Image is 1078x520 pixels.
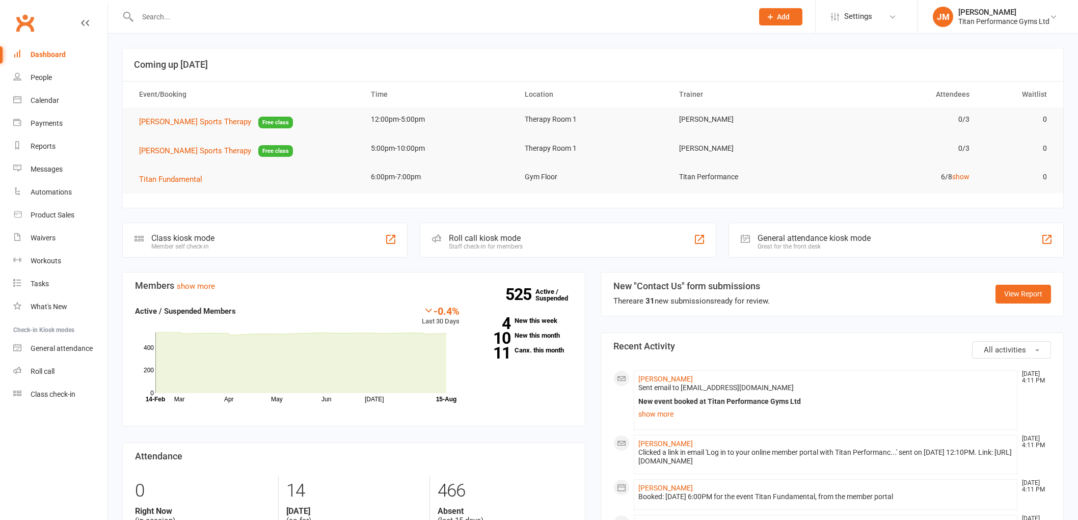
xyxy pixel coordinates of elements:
[984,345,1026,354] span: All activities
[613,281,770,291] h3: New "Contact Us" form submissions
[759,8,802,25] button: Add
[670,165,824,189] td: Titan Performance
[134,10,746,24] input: Search...
[670,136,824,160] td: [PERSON_NAME]
[13,204,107,227] a: Product Sales
[139,146,251,155] span: [PERSON_NAME] Sports Therapy
[177,282,215,291] a: show more
[286,476,421,506] div: 14
[958,17,1049,26] div: Titan Performance Gyms Ltd
[13,295,107,318] a: What's New
[979,107,1056,131] td: 0
[613,341,1051,351] h3: Recent Activity
[516,136,670,160] td: Therapy Room 1
[645,296,655,306] strong: 31
[475,316,510,331] strong: 4
[139,173,209,185] button: Titan Fundamental
[31,234,56,242] div: Waivers
[135,451,573,461] h3: Attendance
[135,506,271,516] strong: Right Now
[139,116,293,128] button: [PERSON_NAME] Sports TherapyFree class
[475,345,510,361] strong: 11
[995,285,1051,303] a: View Report
[13,360,107,383] a: Roll call
[139,175,202,184] span: Titan Fundamental
[31,390,75,398] div: Class check-in
[31,50,66,59] div: Dashboard
[134,60,1052,70] h3: Coming up [DATE]
[422,305,460,316] div: -0.4%
[31,188,72,196] div: Automations
[135,307,236,316] strong: Active / Suspended Members
[972,341,1051,359] button: All activities
[449,233,523,243] div: Roll call kiosk mode
[613,295,770,307] div: There are new submissions ready for review.
[31,280,49,288] div: Tasks
[362,81,516,107] th: Time
[824,165,979,189] td: 6/8
[258,117,293,128] span: Free class
[535,281,580,309] a: 525Active / Suspended
[1017,371,1050,384] time: [DATE] 4:11 PM
[151,233,214,243] div: Class kiosk mode
[13,112,107,135] a: Payments
[31,119,63,127] div: Payments
[638,440,693,448] a: [PERSON_NAME]
[258,145,293,157] span: Free class
[13,135,107,158] a: Reports
[13,250,107,272] a: Workouts
[475,317,573,324] a: 4New this week
[151,243,214,250] div: Member self check-in
[130,81,362,107] th: Event/Booking
[13,43,107,66] a: Dashboard
[135,476,271,506] div: 0
[777,13,790,21] span: Add
[31,211,74,219] div: Product Sales
[958,8,1049,17] div: [PERSON_NAME]
[31,344,93,352] div: General attendance
[979,165,1056,189] td: 0
[13,383,107,406] a: Class kiosk mode
[638,397,1013,406] div: New event booked at Titan Performance Gyms Ltd
[670,81,824,107] th: Trainer
[824,136,979,160] td: 0/3
[13,337,107,360] a: General attendance kiosk mode
[638,492,1013,501] div: Booked: [DATE] 6:00PM for the event Titan Fundamental, from the member portal
[824,81,979,107] th: Attendees
[31,96,59,104] div: Calendar
[1017,435,1050,449] time: [DATE] 4:11 PM
[31,303,67,311] div: What's New
[516,165,670,189] td: Gym Floor
[475,332,573,339] a: 10New this month
[362,107,516,131] td: 12:00pm-5:00pm
[13,181,107,204] a: Automations
[13,89,107,112] a: Calendar
[758,233,871,243] div: General attendance kiosk mode
[638,448,1013,466] div: Clicked a link in email 'Log in to your online member portal with Titan Performanc...' sent on [D...
[824,107,979,131] td: 0/3
[475,347,573,353] a: 11Canx. this month
[422,305,460,327] div: Last 30 Days
[13,158,107,181] a: Messages
[139,145,293,157] button: [PERSON_NAME] Sports TherapyFree class
[516,107,670,131] td: Therapy Room 1
[638,384,794,392] span: Sent email to [EMAIL_ADDRESS][DOMAIN_NAME]
[438,506,573,516] strong: Absent
[12,10,38,36] a: Clubworx
[979,81,1056,107] th: Waitlist
[670,107,824,131] td: [PERSON_NAME]
[758,243,871,250] div: Great for the front desk
[475,331,510,346] strong: 10
[438,476,573,506] div: 466
[31,142,56,150] div: Reports
[31,257,61,265] div: Workouts
[516,81,670,107] th: Location
[286,506,421,516] strong: [DATE]
[31,367,55,375] div: Roll call
[362,165,516,189] td: 6:00pm-7:00pm
[638,484,693,492] a: [PERSON_NAME]
[31,73,52,81] div: People
[844,5,872,28] span: Settings
[13,66,107,89] a: People
[979,136,1056,160] td: 0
